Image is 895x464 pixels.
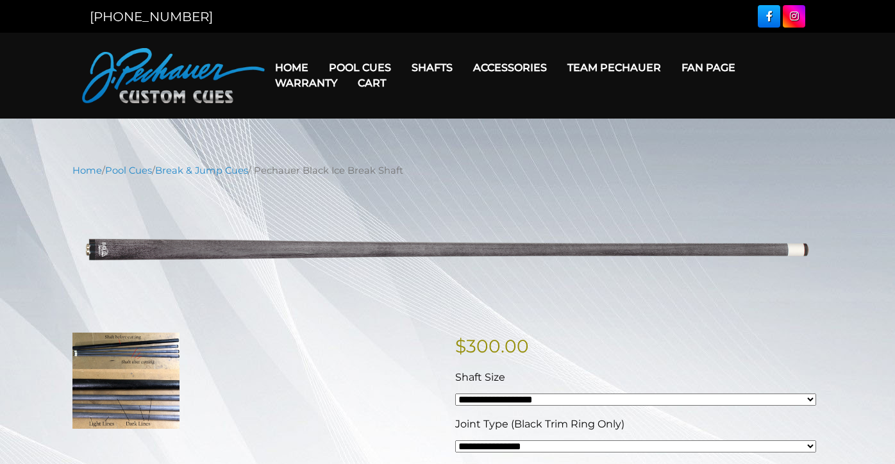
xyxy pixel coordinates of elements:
bdi: 300.00 [455,335,529,357]
a: [PHONE_NUMBER] [90,9,213,24]
a: Shafts [401,51,463,84]
a: Home [72,165,102,176]
a: Break & Jump Cues [155,165,248,176]
a: Fan Page [671,51,746,84]
span: Joint Type (Black Trim Ring Only) [455,418,624,430]
a: Cart [347,67,396,99]
a: Team Pechauer [557,51,671,84]
nav: Breadcrumb [72,163,823,178]
a: Home [265,51,319,84]
img: Pechauer Custom Cues [82,48,265,103]
a: Accessories [463,51,557,84]
img: pechauer-black-ice-break-shaft-lightened.png [72,187,823,312]
a: Pool Cues [319,51,401,84]
a: Pool Cues [105,165,152,176]
span: $ [455,335,466,357]
a: Warranty [265,67,347,99]
span: Shaft Size [455,371,505,383]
